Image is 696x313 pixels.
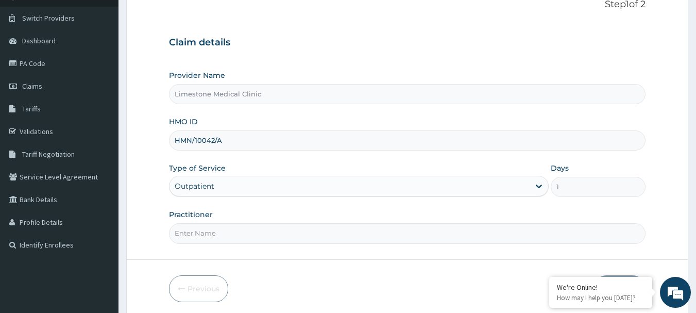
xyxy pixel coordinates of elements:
[169,209,213,220] label: Practitioner
[169,130,646,151] input: Enter HMO ID
[169,223,646,243] input: Enter Name
[169,163,226,173] label: Type of Service
[175,181,214,191] div: Outpatient
[169,5,194,30] div: Minimize live chat window
[54,58,173,71] div: Chat with us now
[22,36,56,45] span: Dashboard
[557,293,644,302] p: How may I help you today?
[593,275,646,302] button: Next
[22,81,42,91] span: Claims
[169,70,225,80] label: Provider Name
[22,150,75,159] span: Tariff Negotiation
[169,275,228,302] button: Previous
[169,117,198,127] label: HMO ID
[60,92,142,196] span: We're online!
[551,163,569,173] label: Days
[169,37,646,48] h3: Claim details
[22,104,41,113] span: Tariffs
[22,13,75,23] span: Switch Providers
[5,206,196,242] textarea: Type your message and hit 'Enter'
[557,283,644,292] div: We're Online!
[19,52,42,77] img: d_794563401_company_1708531726252_794563401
